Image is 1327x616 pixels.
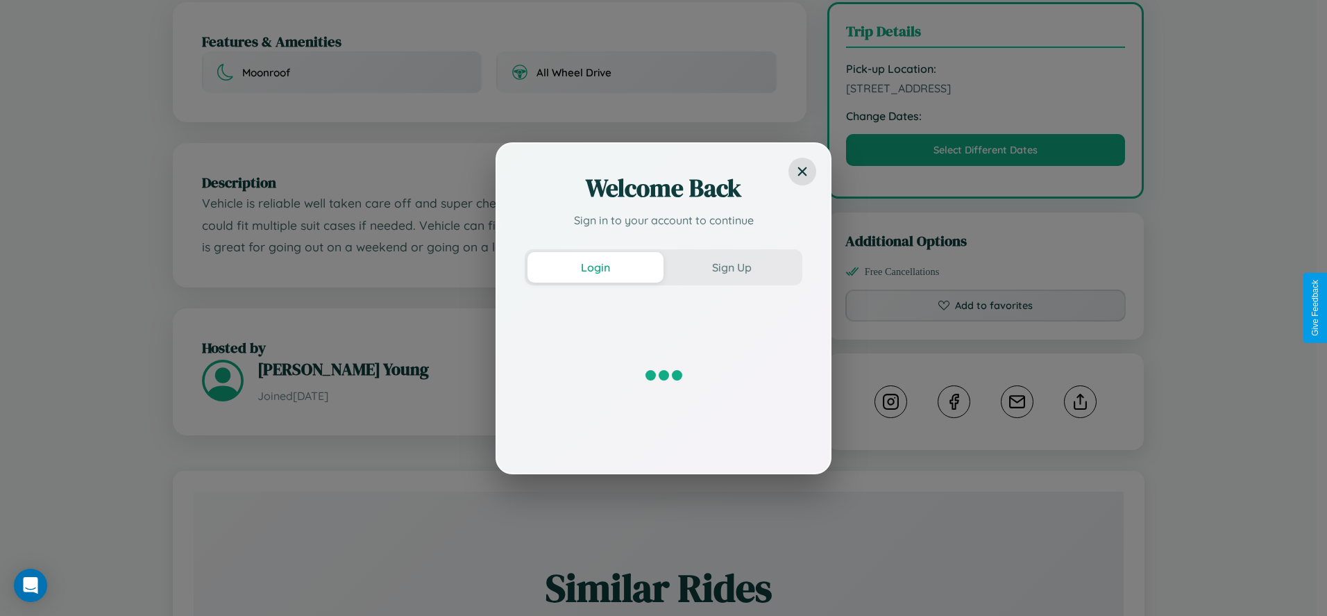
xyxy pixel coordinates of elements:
[525,172,802,205] h2: Welcome Back
[663,252,800,283] button: Sign Up
[525,212,802,228] p: Sign in to your account to continue
[14,569,47,602] div: Open Intercom Messenger
[527,252,663,283] button: Login
[1310,280,1320,336] div: Give Feedback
